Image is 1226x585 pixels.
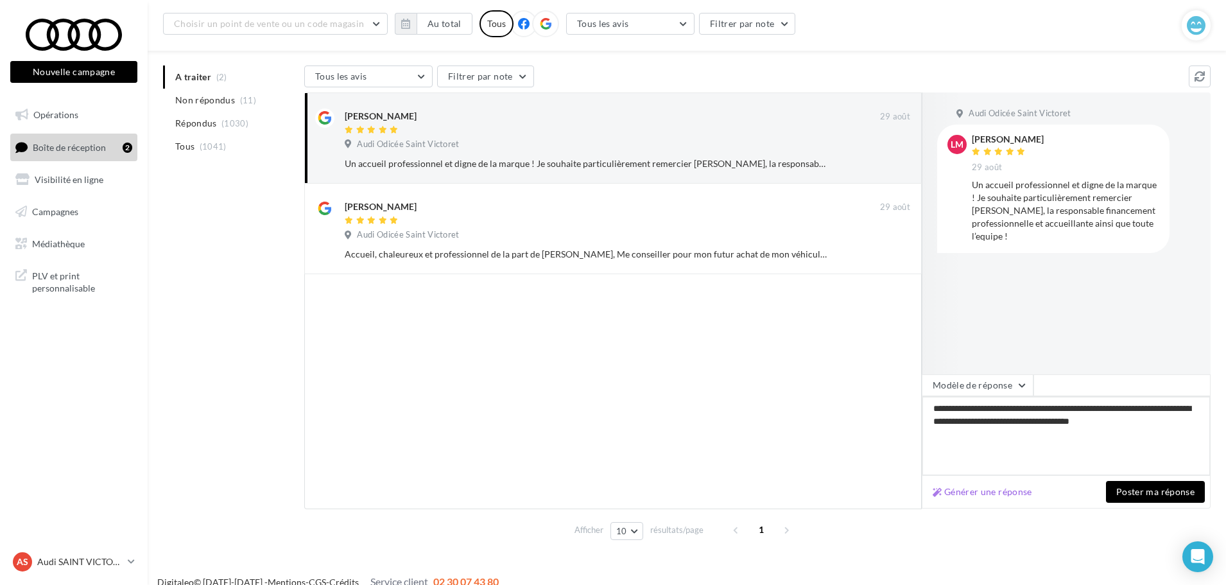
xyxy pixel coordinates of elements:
span: 10 [616,526,627,536]
span: Répondus [175,117,217,130]
span: Tous [175,140,194,153]
a: Opérations [8,101,140,128]
button: Au total [417,13,472,35]
button: Au total [395,13,472,35]
a: Médiathèque [8,231,140,258]
span: Audi Odicée Saint Victoret [357,229,459,241]
div: [PERSON_NAME] [345,200,417,213]
a: Boîte de réception2 [8,134,140,161]
span: Tous les avis [315,71,367,82]
span: Campagnes [32,206,78,217]
div: Tous [479,10,514,37]
div: [PERSON_NAME] [972,135,1044,144]
button: Nouvelle campagne [10,61,137,83]
button: Tous les avis [304,65,433,87]
a: Campagnes [8,198,140,225]
span: Afficher [574,524,603,536]
span: Non répondus [175,94,235,107]
span: PLV et print personnalisable [32,267,132,295]
span: (11) [240,95,256,105]
span: 29 août [972,162,1002,173]
span: 29 août [880,202,910,213]
button: Modèle de réponse [922,374,1033,396]
button: 10 [610,522,643,540]
span: Audi Odicée Saint Victoret [357,139,459,150]
span: AS [17,555,28,568]
div: Accueil, chaleureux et professionnel de la part de [PERSON_NAME], Me conseiller pour mon futur ac... [345,248,827,261]
button: Tous les avis [566,13,695,35]
button: Poster ma réponse [1106,481,1205,503]
div: [PERSON_NAME] [345,110,417,123]
span: (1030) [221,118,248,128]
a: Visibilité en ligne [8,166,140,193]
span: Tous les avis [577,18,629,29]
span: 29 août [880,111,910,123]
span: (1041) [200,141,227,152]
span: Choisir un point de vente ou un code magasin [174,18,364,29]
button: Filtrer par note [699,13,796,35]
a: AS Audi SAINT VICTORET [10,550,137,574]
a: PLV et print personnalisable [8,262,140,300]
span: Opérations [33,109,78,120]
span: Visibilité en ligne [35,174,103,185]
span: Boîte de réception [33,141,106,152]
div: Open Intercom Messenger [1182,541,1213,572]
span: LM [951,138,963,151]
p: Audi SAINT VICTORET [37,555,123,568]
span: 1 [751,520,772,540]
span: Médiathèque [32,238,85,249]
span: résultats/page [650,524,704,536]
span: Audi Odicée Saint Victoret [969,108,1071,119]
button: Générer une réponse [928,484,1037,500]
div: Un accueil professionnel et digne de la marque ! Je souhaite particulièrement remercier [PERSON_N... [345,157,827,170]
div: 2 [123,143,132,153]
div: Un accueil professionnel et digne de la marque ! Je souhaite particulièrement remercier [PERSON_N... [972,179,1159,243]
button: Choisir un point de vente ou un code magasin [163,13,388,35]
button: Filtrer par note [437,65,534,87]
